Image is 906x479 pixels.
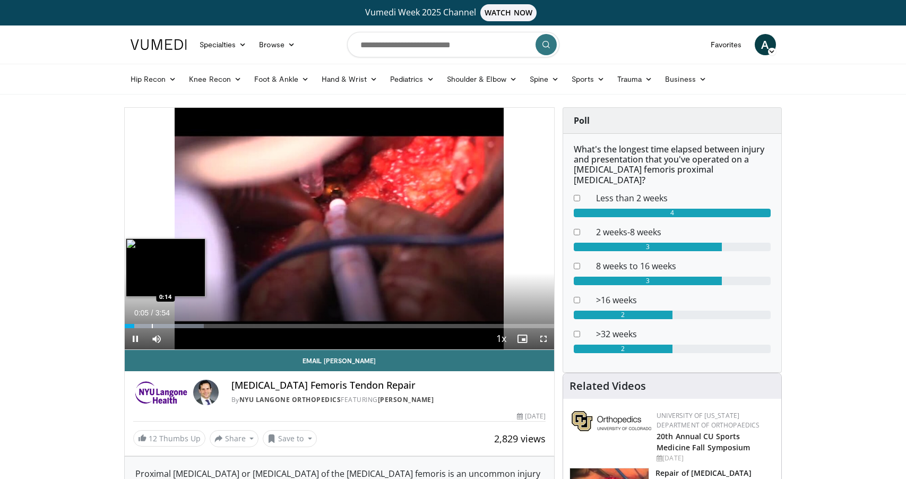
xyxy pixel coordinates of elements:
[657,411,760,430] a: University of [US_STATE] Department of Orthopaedics
[588,192,779,204] dd: Less than 2 weeks
[574,345,672,353] div: 2
[231,380,546,391] h4: [MEDICAL_DATA] Femoris Tendon Repair
[239,395,341,404] a: NYU Langone Orthopedics
[193,34,253,55] a: Specialties
[480,4,537,21] span: WATCH NOW
[588,260,779,272] dd: 8 weeks to 16 weeks
[231,395,546,405] div: By FEATURING
[156,309,170,317] span: 3:54
[134,309,149,317] span: 0:05
[124,69,183,90] a: Hip Recon
[523,69,565,90] a: Spine
[659,69,713,90] a: Business
[151,309,153,317] span: /
[570,380,646,392] h4: Related Videos
[588,226,779,238] dd: 2 weeks-8 weeks
[263,430,317,447] button: Save to
[183,69,248,90] a: Knee Recon
[132,4,774,21] a: Vumedi Week 2025 ChannelWATCH NOW
[253,34,301,55] a: Browse
[755,34,776,55] a: A
[657,431,750,452] a: 20th Annual CU Sports Medicine Fall Symposium
[347,32,559,57] input: Search topics, interventions
[574,311,672,319] div: 2
[588,328,779,340] dd: >32 weeks
[611,69,659,90] a: Trauma
[125,328,146,349] button: Pause
[494,432,546,445] span: 2,829 views
[210,430,259,447] button: Share
[125,350,555,371] a: Email [PERSON_NAME]
[657,454,773,463] div: [DATE]
[572,411,651,431] img: 355603a8-37da-49b6-856f-e00d7e9307d3.png.150x105_q85_autocrop_double_scale_upscale_version-0.2.png
[574,115,590,126] strong: Poll
[315,69,384,90] a: Hand & Wrist
[574,277,721,285] div: 3
[704,34,748,55] a: Favorites
[574,144,771,185] h6: What's the longest time elapsed between injury and presentation that you've operated on a [MEDICA...
[133,430,205,447] a: 12 Thumbs Up
[533,328,554,349] button: Fullscreen
[149,433,157,443] span: 12
[588,294,779,306] dd: >16 weeks
[133,380,189,405] img: NYU Langone Orthopedics
[125,108,555,350] video-js: Video Player
[378,395,434,404] a: [PERSON_NAME]
[125,324,555,328] div: Progress Bar
[126,238,205,297] img: image.jpeg
[490,328,512,349] button: Playback Rate
[512,328,533,349] button: Enable picture-in-picture mode
[146,328,167,349] button: Mute
[193,380,219,405] img: Avatar
[517,412,546,421] div: [DATE]
[574,243,721,251] div: 3
[565,69,611,90] a: Sports
[574,209,771,217] div: 4
[384,69,441,90] a: Pediatrics
[441,69,523,90] a: Shoulder & Elbow
[248,69,315,90] a: Foot & Ankle
[131,39,187,50] img: VuMedi Logo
